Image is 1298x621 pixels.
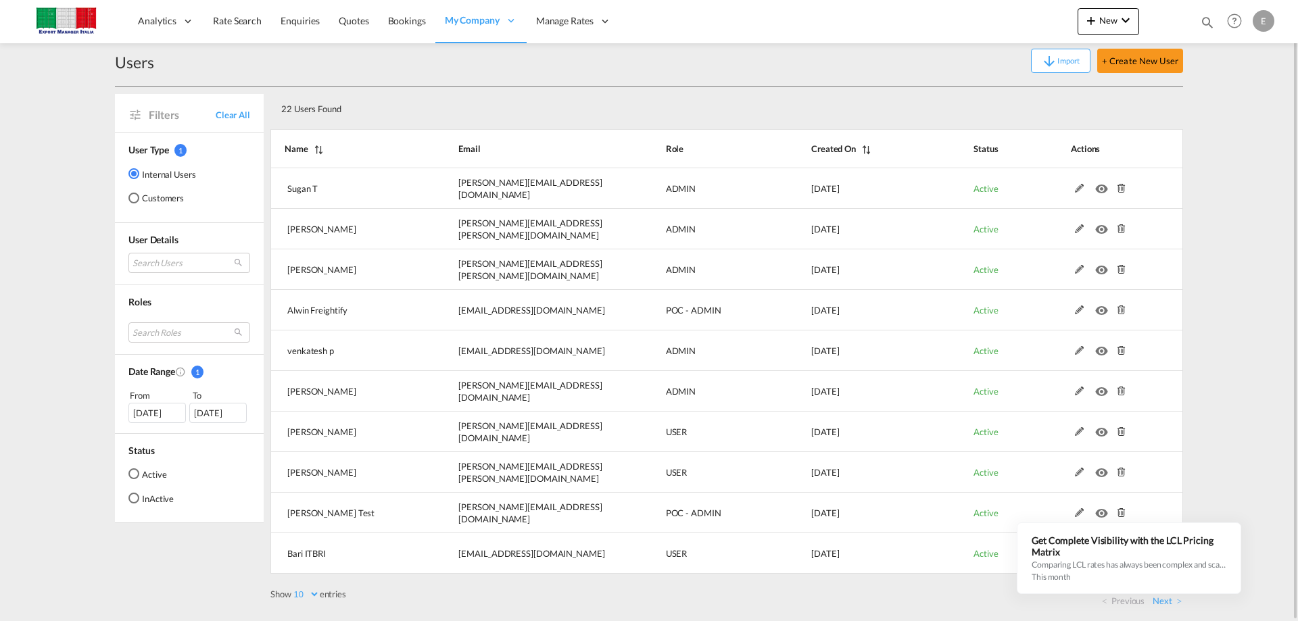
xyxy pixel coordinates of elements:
th: Created On [777,129,940,168]
td: venkatesh p [270,330,425,371]
button: icon-arrow-downImport [1031,49,1090,73]
md-icon: icon-eye [1095,383,1113,393]
span: ADMIN [666,386,696,397]
md-icon: Created On [175,366,186,377]
td: 2024-06-25 [777,412,940,452]
md-icon: icon-arrow-down [1041,53,1057,70]
div: E [1253,10,1274,32]
span: [PERSON_NAME][EMAIL_ADDRESS][DOMAIN_NAME] [458,501,602,524]
td: Raquel Jimenez [270,249,425,290]
span: Status [128,445,154,456]
span: Active [973,345,998,356]
span: Manage Rates [536,14,594,28]
span: [DATE] [811,264,839,275]
md-icon: icon-chevron-down [1117,12,1134,28]
td: Tamizh Selvi [270,371,425,412]
span: [DATE] [811,548,839,559]
th: Actions [1037,129,1183,168]
span: [DATE] [811,386,839,397]
span: [PERSON_NAME][EMAIL_ADDRESS][DOMAIN_NAME] [458,420,602,443]
td: Samarth Test [270,493,425,533]
span: Bookings [388,15,426,26]
td: Sugan T [270,168,425,209]
td: ADMIN [632,371,777,412]
span: [PERSON_NAME] Test [287,507,375,518]
md-radio-button: InActive [128,491,174,505]
span: [PERSON_NAME][EMAIL_ADDRESS][PERSON_NAME][DOMAIN_NAME] [458,461,602,484]
span: venkatesh p [287,345,334,356]
span: USER [666,426,688,437]
td: sugantha.rajan@freightfy.com [425,168,631,209]
span: Bari ITBRI [287,548,326,559]
md-icon: icon-eye [1095,343,1113,352]
td: ADMIN [632,330,777,371]
td: 2024-02-02 [777,452,940,493]
td: ADMIN [632,168,777,209]
span: User Type [128,144,169,155]
td: POC - ADMIN [632,493,777,533]
md-icon: icon-magnify [1200,15,1215,30]
span: [DATE] [811,345,839,356]
span: Alwin Freightify [287,305,347,316]
md-icon: icon-eye [1095,302,1113,312]
span: Analytics [138,14,176,28]
span: Roles [128,296,151,307]
span: From To [DATE][DATE] [128,389,250,422]
td: sam@gmail.com [425,493,631,533]
td: Bari ITBRI [270,533,425,574]
td: francesco.ganci@sisam.it [425,452,631,493]
td: ADMIN [632,209,777,249]
button: + Create New User [1097,49,1183,73]
td: Gabriella Mastillone [270,412,425,452]
td: saranya.kothandan@freightfy.com [425,209,631,249]
span: [DATE] [811,467,839,478]
span: 1 [191,366,203,378]
span: ADMIN [666,345,696,356]
span: Filters [149,107,216,122]
span: [DATE] [811,224,839,234]
td: bari@exportmanageritalia.com [425,533,631,574]
md-radio-button: Active [128,467,174,480]
span: USER [666,548,688,559]
td: 2023-03-27 [777,493,940,533]
div: Showing 1 to 10 of 22 entries [277,574,1183,593]
label: Show entries [270,588,346,600]
span: USER [666,467,688,478]
md-icon: icon-plus 400-fg [1083,12,1099,28]
span: Active [973,264,998,275]
md-icon: icon-eye [1095,505,1113,514]
span: [DATE] [811,183,839,194]
td: 2025-05-15 [777,209,940,249]
span: [DATE] [811,305,839,316]
span: Rate Search [213,15,262,26]
div: Users [115,51,154,73]
td: POC - ADMIN [632,290,777,330]
span: [PERSON_NAME][EMAIL_ADDRESS][PERSON_NAME][DOMAIN_NAME] [458,258,602,281]
div: [DATE] [189,403,247,423]
md-radio-button: Customers [128,191,196,205]
span: ADMIN [666,264,696,275]
span: Active [973,426,998,437]
td: 2021-12-02 [777,533,940,574]
td: 2025-01-13 [777,371,940,412]
span: [PERSON_NAME][EMAIL_ADDRESS][DOMAIN_NAME] [458,380,602,403]
div: From [128,389,188,402]
span: Sugan T [287,183,318,194]
select: Showentries [291,589,320,600]
span: [PERSON_NAME] [287,224,356,234]
span: Date Range [128,366,175,377]
div: [DATE] [128,403,186,423]
span: New [1083,15,1134,26]
td: USER [632,412,777,452]
span: Active [973,183,998,194]
td: USER [632,452,777,493]
span: POC - ADMIN [666,305,721,316]
span: [PERSON_NAME] [287,426,356,437]
td: Francesco Ganci [270,452,425,493]
span: Active [973,467,998,478]
div: 22 Users Found [276,93,1088,120]
td: 2025-05-22 [777,168,940,209]
div: To [191,389,251,402]
span: User Details [128,234,178,245]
